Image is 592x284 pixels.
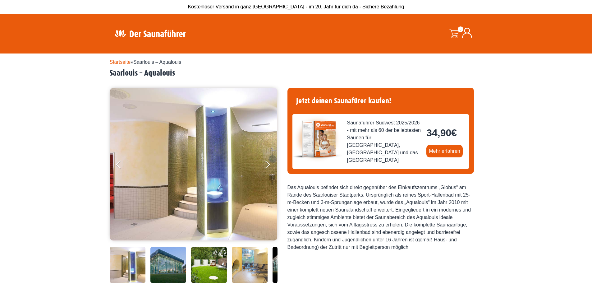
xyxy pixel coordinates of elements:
span: Saunaführer Südwest 2025/2026 - mit mehr als 60 der beliebtesten Saunen für [GEOGRAPHIC_DATA], [G... [347,119,422,164]
img: der-saunafuehrer-2025-suedwest.jpg [292,114,342,164]
span: € [451,127,457,138]
a: Startseite [110,59,131,65]
div: Das Aqualouis befindet sich direkt gegenüber des Einkaufszentrums „Globus“ am Rande des Saarlouis... [287,184,474,251]
span: » [110,59,181,65]
button: Next [264,158,279,174]
span: Saarlouis – Aqualouis [133,59,181,65]
a: Mehr erfahren [426,145,463,157]
span: Kostenloser Versand in ganz [GEOGRAPHIC_DATA] - im 20. Jahr für dich da - Sichere Bezahlung [188,4,404,9]
button: Previous [116,158,131,174]
bdi: 34,90 [426,127,457,138]
h2: Saarlouis – Aqualouis [110,68,483,78]
h4: Jetzt deinen Saunafürer kaufen! [292,93,469,109]
span: 0 [458,26,463,32]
